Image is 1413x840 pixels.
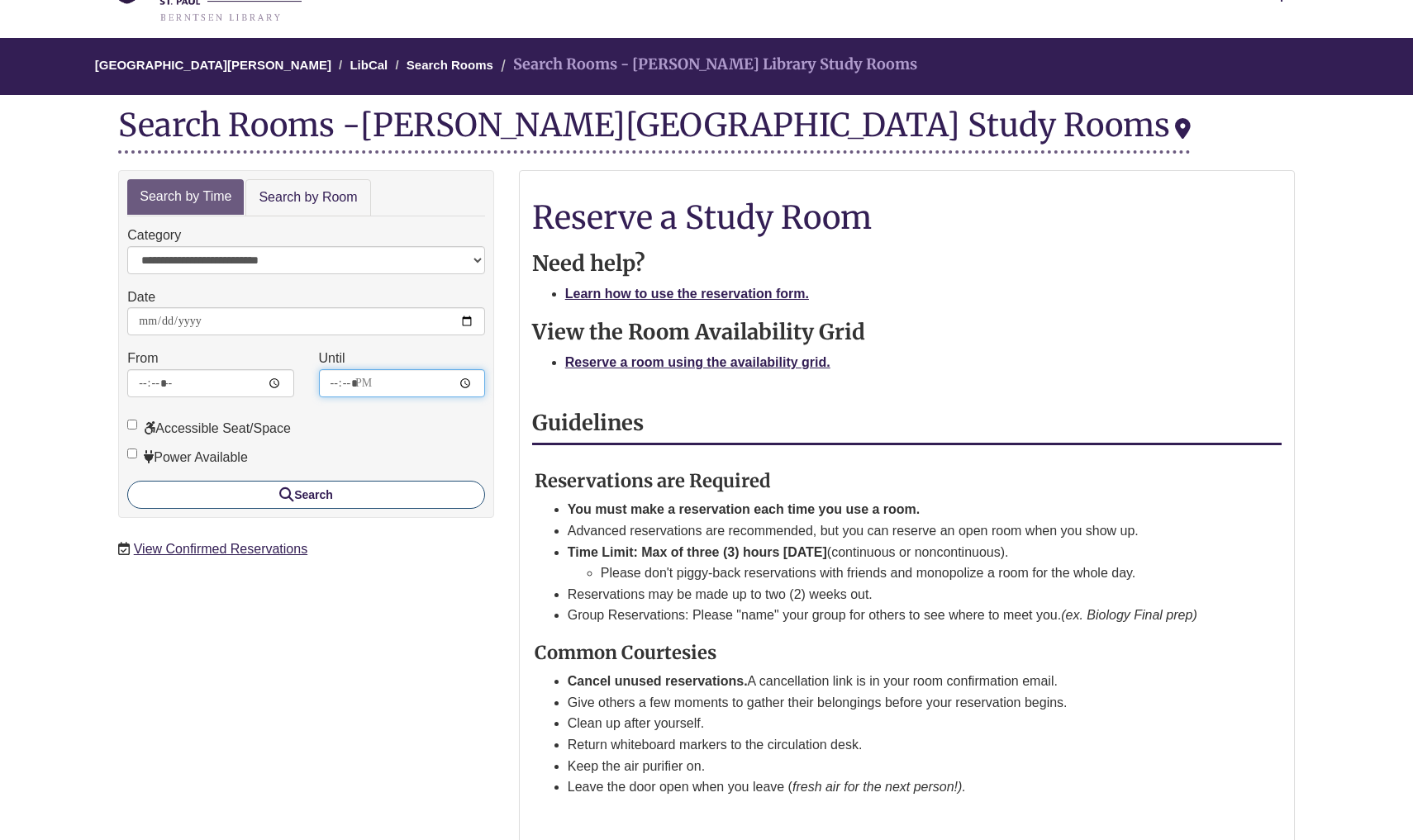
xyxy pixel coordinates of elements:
[568,520,1242,542] li: Advanced reservations are recommended, but you can reserve an open room when you show up.
[127,418,291,439] label: Accessible Seat/Space
[568,502,921,516] strong: You must make a reservation each time you use a room.
[568,584,1242,605] li: Reservations may be made up to two (2) weeks out.
[565,355,830,369] a: Reserve a room using the availability grid.
[568,542,1242,584] li: (continuous or noncontinuous).
[532,319,865,345] strong: View the Room Availability Grid
[568,756,1242,777] li: Keep the air purifier on.
[568,671,1242,692] li: A cancellation link is in your room confirmation email.
[118,107,1191,154] div: Search Rooms -
[127,225,181,246] label: Category
[535,469,771,492] strong: Reservations are Required
[127,348,158,369] label: From
[601,562,1242,584] li: Please don't piggy-back reservations with friends and monopolize a room for the whole day.
[535,641,716,664] strong: Common Courtesies
[792,780,966,794] em: fresh air for the next person!).
[118,38,1295,95] nav: Breadcrumb
[127,179,244,215] a: Search by Time
[245,179,370,216] a: Search by Room
[407,58,493,72] a: Search Rooms
[127,287,155,308] label: Date
[568,674,748,688] strong: Cancel unused reservations.
[568,692,1242,714] li: Give others a few moments to gather their belongings before your reservation begins.
[568,713,1242,734] li: Clean up after yourself.
[532,250,645,277] strong: Need help?
[568,545,827,559] strong: Time Limit: Max of three (3) hours [DATE]
[565,287,809,301] a: Learn how to use the reservation form.
[497,53,917,77] li: Search Rooms - [PERSON_NAME] Library Study Rooms
[319,348,345,369] label: Until
[568,734,1242,756] li: Return whiteboard markers to the circulation desk.
[95,58,331,72] a: [GEOGRAPHIC_DATA][PERSON_NAME]
[134,542,307,556] a: View Confirmed Reservations
[532,410,644,436] strong: Guidelines
[568,605,1242,626] li: Group Reservations: Please "name" your group for others to see where to meet you.
[568,776,1242,798] li: Leave the door open when you leave (
[532,200,1282,235] h1: Reserve a Study Room
[350,58,388,72] a: LibCal
[1061,608,1197,622] em: (ex. Biology Final prep)
[360,105,1191,145] div: [PERSON_NAME][GEOGRAPHIC_DATA] Study Rooms
[127,481,485,509] button: Search
[127,448,137,458] input: Power Available
[127,420,137,429] input: Accessible Seat/Space
[127,447,248,468] label: Power Available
